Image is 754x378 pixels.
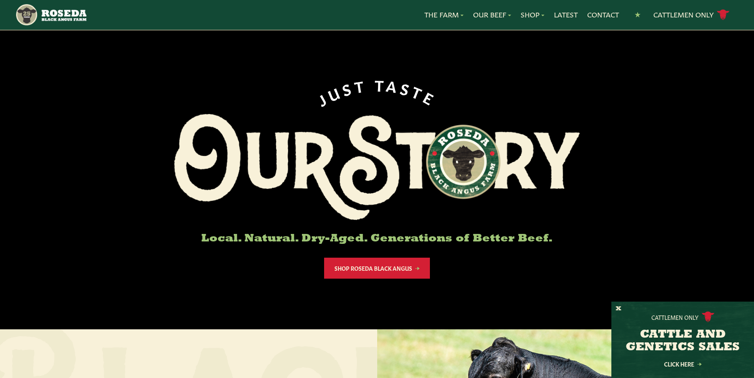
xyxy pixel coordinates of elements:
[651,313,699,321] p: Cattlemen Only
[174,114,580,220] img: Roseda Black Aangus Farm
[422,88,440,108] span: E
[313,76,440,108] div: JUST TASTE
[314,89,331,108] span: J
[15,3,86,27] img: https://roseda.com/wp-content/uploads/2021/05/roseda-25-header.png
[621,329,744,354] h3: CATTLE AND GENETICS SALES
[702,312,714,322] img: cattle-icon.svg
[386,76,402,94] span: A
[424,9,464,20] a: The Farm
[521,9,544,20] a: Shop
[325,82,344,103] span: U
[473,9,511,20] a: Our Beef
[174,233,580,245] h6: Local. Natural. Dry-Aged. Generations of Better Beef.
[324,258,430,279] a: Shop Roseda Black Angus
[554,9,578,20] a: Latest
[653,8,729,22] a: Cattlemen Only
[587,9,619,20] a: Contact
[616,305,621,313] button: X
[399,79,415,97] span: S
[353,76,368,94] span: T
[647,361,718,367] a: Click Here
[374,76,387,92] span: T
[410,82,428,102] span: T
[340,79,356,97] span: S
